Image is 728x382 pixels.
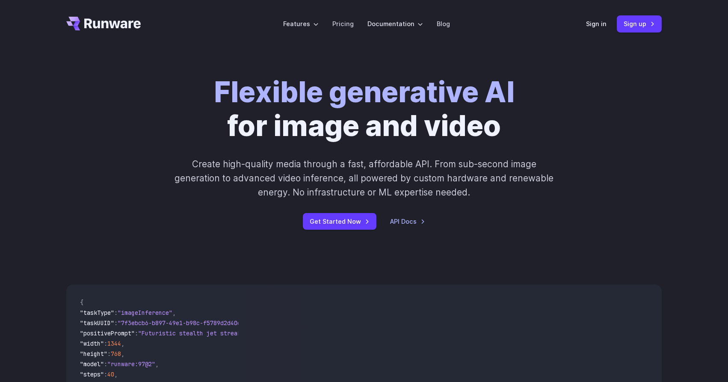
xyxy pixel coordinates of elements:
span: 1344 [107,340,121,347]
span: "taskUUID" [80,319,114,327]
a: Blog [437,19,450,29]
h1: for image and video [214,75,515,143]
span: , [121,350,124,358]
span: : [104,360,107,368]
p: Create high-quality media through a fast, affordable API. From sub-second image generation to adv... [174,157,555,200]
span: 40 [107,370,114,378]
a: Get Started Now [303,213,376,230]
span: { [80,299,83,306]
a: API Docs [390,216,425,226]
span: , [155,360,159,368]
span: , [114,370,118,378]
span: , [121,340,124,347]
span: : [114,319,118,327]
strong: Flexible generative AI [214,75,515,109]
span: : [114,309,118,317]
span: "runware:97@2" [107,360,155,368]
span: "taskType" [80,309,114,317]
span: , [172,309,176,317]
span: "steps" [80,370,104,378]
span: "imageInference" [118,309,172,317]
span: 768 [111,350,121,358]
span: "height" [80,350,107,358]
span: "model" [80,360,104,368]
a: Go to / [66,17,141,30]
a: Pricing [332,19,354,29]
span: : [104,370,107,378]
span: "positivePrompt" [80,329,135,337]
span: "width" [80,340,104,347]
span: "Futuristic stealth jet streaking through a neon-lit cityscape with glowing purple exhaust" [138,329,450,337]
span: : [135,329,138,337]
a: Sign in [586,19,607,29]
a: Sign up [617,15,662,32]
span: : [104,340,107,347]
label: Features [283,19,319,29]
label: Documentation [367,19,423,29]
span: "7f3ebcb6-b897-49e1-b98c-f5789d2d40d7" [118,319,248,327]
span: : [107,350,111,358]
